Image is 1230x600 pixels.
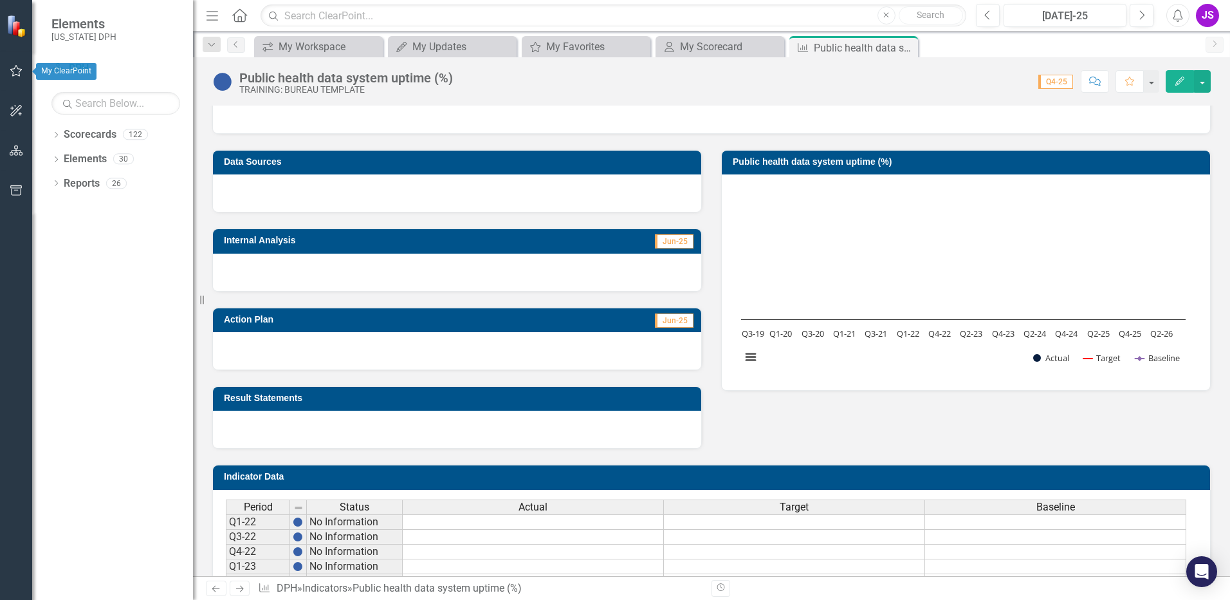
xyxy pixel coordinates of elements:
[36,63,96,80] div: My ClearPoint
[353,582,522,594] div: Public health data system uptime (%)
[412,39,513,55] div: My Updates
[960,328,982,339] text: Q2-23
[1055,328,1078,339] text: Q4-24
[1083,352,1121,364] button: Show Target
[51,32,116,42] small: [US_STATE] DPH
[655,234,693,248] span: Jun-25
[546,39,647,55] div: My Favorites
[1196,4,1219,27] button: JS
[226,514,290,530] td: Q1-22
[833,328,856,339] text: Q1-21
[780,502,809,513] span: Target
[224,157,695,167] h3: Data Sources
[802,328,824,339] text: Q3-20
[1023,328,1047,339] text: Q2-24
[769,328,792,339] text: Q1-20
[659,39,781,55] a: My Scorecard
[742,348,760,366] button: View chart menu, Chart
[1033,352,1069,364] button: Show Actual
[1150,328,1173,339] text: Q2-26
[307,514,403,530] td: No Information
[224,315,485,324] h3: Action Plan
[1036,502,1075,513] span: Baseline
[307,545,403,559] td: No Information
[64,127,116,142] a: Scorecards
[1186,556,1217,587] div: Open Intercom Messenger
[742,328,764,339] text: Q3-19
[307,559,403,574] td: No Information
[224,472,1204,482] h3: Indicator Data
[226,559,290,574] td: Q1-23
[899,6,963,24] button: Search
[226,545,290,559] td: Q4-22
[226,574,290,589] td: Q2-23
[293,561,303,572] img: BgCOk07PiH71IgAAAABJRU5ErkJggg==
[340,502,369,513] span: Status
[212,71,233,92] img: No Information
[293,532,303,542] img: BgCOk07PiH71IgAAAABJRU5ErkJggg==
[293,517,303,527] img: BgCOk07PiH71IgAAAABJRU5ErkJggg==
[106,178,127,189] div: 26
[51,61,180,76] a: DPH
[64,176,100,191] a: Reports
[1008,8,1122,24] div: [DATE]-25
[525,39,647,55] a: My Favorites
[113,154,134,165] div: 30
[897,328,919,339] text: Q1-22
[261,5,966,27] input: Search ClearPoint...
[1087,328,1110,339] text: Q2-25
[51,16,116,32] span: Elements
[733,157,1204,167] h3: Public health data system uptime (%)
[519,502,547,513] span: Actual
[244,502,273,513] span: Period
[279,39,380,55] div: My Workspace
[293,547,303,557] img: BgCOk07PiH71IgAAAABJRU5ErkJggg==
[224,393,695,403] h3: Result Statements
[293,576,303,586] img: BgCOk07PiH71IgAAAABJRU5ErkJggg==
[307,530,403,545] td: No Information
[51,92,180,115] input: Search Below...
[865,328,887,339] text: Q3-21
[302,582,347,594] a: Indicators
[680,39,781,55] div: My Scorecard
[239,85,453,95] div: TRAINING: BUREAU TEMPLATE
[992,328,1014,339] text: Q4-23
[917,10,944,20] span: Search
[735,184,1192,377] svg: Interactive chart
[1004,4,1126,27] button: [DATE]-25
[655,314,693,328] span: Jun-25
[1119,328,1141,339] text: Q4-25
[814,40,915,56] div: Public health data system uptime (%)
[391,39,513,55] a: My Updates
[1135,352,1180,364] button: Show Baseline
[735,184,1197,377] div: Chart. Highcharts interactive chart.
[293,503,304,513] img: 8DAGhfEEPCf229AAAAAElFTkSuQmCC
[928,328,951,339] text: Q4-22
[1038,75,1073,89] span: Q4-25
[257,39,380,55] a: My Workspace
[6,15,29,37] img: ClearPoint Strategy
[123,129,148,140] div: 122
[239,71,453,85] div: Public health data system uptime (%)
[226,530,290,545] td: Q3-22
[277,582,297,594] a: DPH
[224,236,526,245] h3: Internal Analysis
[307,574,403,589] td: No Information
[258,581,702,596] div: » »
[64,152,107,167] a: Elements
